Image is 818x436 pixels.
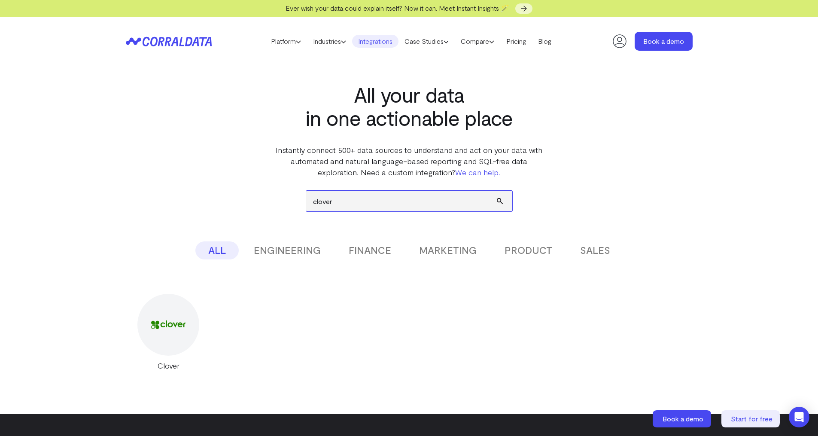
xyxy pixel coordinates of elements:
[500,35,532,48] a: Pricing
[721,410,782,427] a: Start for free
[731,415,772,423] span: Start for free
[455,35,500,48] a: Compare
[653,410,713,427] a: Book a demo
[532,35,557,48] a: Blog
[241,241,334,259] button: ENGINEERING
[567,241,623,259] button: SALES
[307,35,352,48] a: Industries
[274,83,544,129] h1: All your data in one actionable place
[126,360,211,371] div: Clover
[492,241,565,259] button: PRODUCT
[306,191,512,211] input: Search data sources
[195,241,239,259] button: ALL
[398,35,455,48] a: Case Studies
[126,294,211,371] a: Clover Clover
[265,35,307,48] a: Platform
[336,241,404,259] button: FINANCE
[663,415,703,423] span: Book a demo
[406,241,490,259] button: MARKETING
[635,32,693,51] a: Book a demo
[352,35,398,48] a: Integrations
[455,168,500,177] a: We can help.
[274,144,544,178] p: Instantly connect 500+ data sources to understand and act on your data with automated and natural...
[151,320,185,329] img: Clover
[286,4,509,12] span: Ever wish your data could explain itself? Now it can. Meet Instant Insights 🪄
[789,407,809,427] div: Open Intercom Messenger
